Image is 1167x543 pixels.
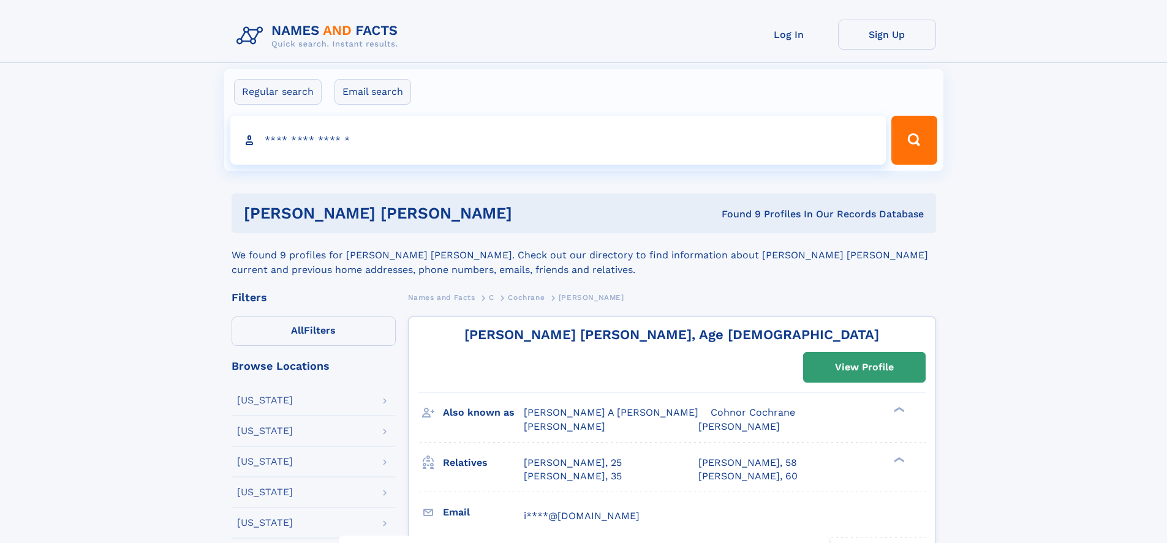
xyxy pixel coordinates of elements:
[291,324,304,336] span: All
[711,406,795,418] span: Cohnor Cochrane
[489,293,494,302] span: C
[237,426,293,436] div: [US_STATE]
[408,290,475,305] a: Names and Facts
[740,20,838,50] a: Log In
[524,406,698,418] span: [PERSON_NAME] A [PERSON_NAME]
[232,292,396,303] div: Filters
[804,353,925,382] a: View Profile
[698,470,798,483] a: [PERSON_NAME], 60
[508,293,545,302] span: Cochrane
[237,457,293,466] div: [US_STATE]
[244,206,617,221] h1: [PERSON_NAME] [PERSON_NAME]
[232,316,396,346] label: Filters
[698,456,797,470] a: [PERSON_NAME], 58
[891,455,905,463] div: ❯
[835,353,894,381] div: View Profile
[524,421,605,432] span: [PERSON_NAME]
[232,20,408,53] img: Logo Names and Facts
[232,233,936,277] div: We found 9 profiles for [PERSON_NAME] [PERSON_NAME]. Check out our directory to find information ...
[508,290,545,305] a: Cochrane
[698,421,780,432] span: [PERSON_NAME]
[489,290,494,305] a: C
[443,502,524,523] h3: Email
[443,452,524,473] h3: Relatives
[617,208,924,221] div: Found 9 Profiles In Our Records Database
[237,518,293,528] div: [US_STATE]
[524,456,622,470] a: [PERSON_NAME], 25
[559,293,624,302] span: [PERSON_NAME]
[464,327,879,342] a: [PERSON_NAME] [PERSON_NAME], Age [DEMOGRAPHIC_DATA]
[230,116,886,165] input: search input
[838,20,936,50] a: Sign Up
[891,116,937,165] button: Search Button
[524,470,622,483] a: [PERSON_NAME], 35
[237,395,293,405] div: [US_STATE]
[234,79,322,105] label: Regular search
[237,487,293,497] div: [US_STATE]
[232,361,396,372] div: Browse Locations
[334,79,411,105] label: Email search
[443,402,524,423] h3: Also known as
[891,406,905,414] div: ❯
